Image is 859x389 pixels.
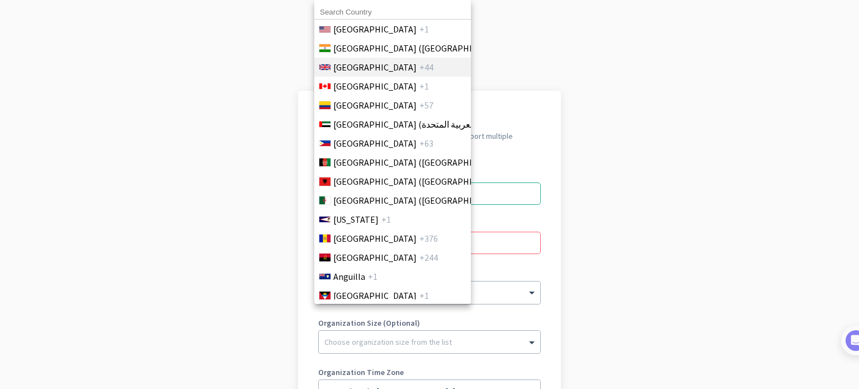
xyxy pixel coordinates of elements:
[419,137,433,150] span: +63
[333,41,508,55] span: [GEOGRAPHIC_DATA] ([GEOGRAPHIC_DATA])
[333,137,417,150] span: [GEOGRAPHIC_DATA]
[333,213,379,226] span: [US_STATE]
[333,99,417,112] span: [GEOGRAPHIC_DATA]
[333,289,417,302] span: [GEOGRAPHIC_DATA]
[419,289,429,302] span: +1
[333,156,508,169] span: [GEOGRAPHIC_DATA] (‫[GEOGRAPHIC_DATA]‬‎)
[419,232,438,245] span: +376
[419,79,429,93] span: +1
[333,251,417,264] span: [GEOGRAPHIC_DATA]
[333,175,508,188] span: [GEOGRAPHIC_DATA] ([GEOGRAPHIC_DATA])
[333,232,417,245] span: [GEOGRAPHIC_DATA]
[368,270,377,283] span: +1
[333,60,417,74] span: [GEOGRAPHIC_DATA]
[333,118,510,131] span: [GEOGRAPHIC_DATA] (‫الإمارات العربية المتحدة‬‎)
[333,194,508,207] span: [GEOGRAPHIC_DATA] (‫[GEOGRAPHIC_DATA]‬‎)
[333,22,417,36] span: [GEOGRAPHIC_DATA]
[333,270,365,283] span: Anguilla
[333,79,417,93] span: [GEOGRAPHIC_DATA]
[314,5,471,20] input: Search Country
[419,99,433,112] span: +57
[381,213,391,226] span: +1
[419,22,429,36] span: +1
[419,251,438,264] span: +244
[419,60,433,74] span: +44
